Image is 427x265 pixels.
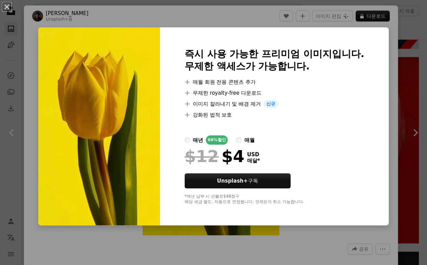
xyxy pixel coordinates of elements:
li: 무제한 royalty-free 다운로드 [185,89,364,97]
h2: 즉시 사용 가능한 프리미엄 이미지입니다. 무제한 액세스가 가능합니다. [185,48,364,72]
button: Unsplash+구독 [185,173,291,188]
input: 매월 [236,137,241,143]
img: premium_photo-1689643483112-c1bbf0979887 [38,27,160,225]
strong: Unsplash+ [217,178,248,184]
span: 신규 [264,100,278,108]
span: USD [247,151,260,158]
div: 매월 [244,136,254,144]
li: 매월 회원 전용 콘텐츠 추가 [185,78,364,86]
li: 강화된 법적 보호 [185,111,364,119]
div: *매년 납부 시 선불로 $48 청구 해당 세금 별도. 자동으로 연장됩니다. 언제든지 취소 가능합니다. [185,194,364,205]
li: 이미지 잘라내기 및 배경 제거 [185,100,364,108]
div: 66% 할인 [206,135,228,145]
span: $12 [185,147,219,165]
input: 매년66%할인 [185,137,190,143]
div: $4 [185,147,244,165]
div: 매년 [193,136,203,144]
